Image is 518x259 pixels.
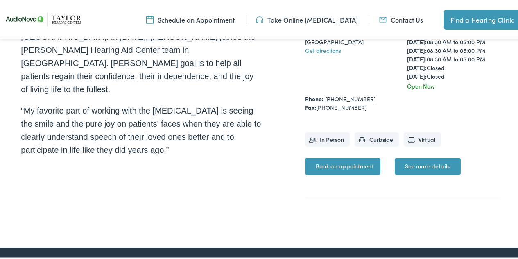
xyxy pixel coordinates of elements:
li: Curbside [355,131,399,145]
strong: [DATE]: [407,53,427,61]
strong: Phone: [305,93,323,101]
a: Get directions [305,45,341,53]
a: Take Online [MEDICAL_DATA] [256,14,358,23]
a: Schedule an Appointment [146,14,235,23]
strong: [DATE]: [407,45,427,53]
strong: [DATE]: [407,62,427,70]
a: See more details [395,156,461,173]
a: [PHONE_NUMBER] [325,93,375,101]
strong: [DATE]: [407,70,427,79]
div: 08:30 AM to 05:00 PM 08:30 AM to 05:00 PM 08:30 AM to 05:00 PM 08:30 AM to 05:00 PM 08:30 AM to 0... [407,19,501,79]
li: In Person [305,131,350,145]
a: Contact Us [379,14,423,23]
strong: Fax: [305,102,316,110]
li: Virtual [404,131,441,145]
img: utility icon [379,14,387,23]
div: Open Now [407,80,501,89]
div: [PHONE_NUMBER] [305,102,501,110]
img: utility icon [256,14,263,23]
a: Book an appointment [305,156,380,173]
strong: [DATE]: [407,36,427,44]
img: utility icon [146,14,154,23]
p: “My favorite part of working with the [MEDICAL_DATA] is seeing the smile and the pure joy on pati... [21,102,262,155]
div: [GEOGRAPHIC_DATA] [305,36,399,45]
